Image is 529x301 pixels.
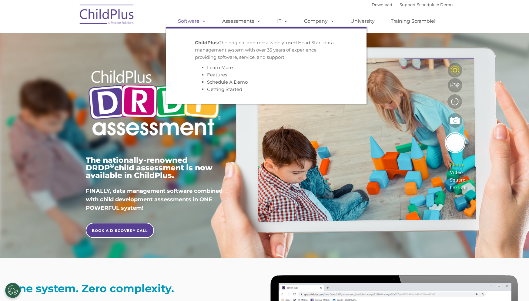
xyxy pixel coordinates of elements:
[430,236,529,301] iframe: Chat Widget
[344,15,381,27] a: University
[298,15,340,27] a: Company
[385,15,443,27] a: Training Scramble!!
[77,0,137,31] img: ChildPlus by Procare Solutions
[110,162,114,169] sup: ©
[86,188,223,211] span: FINALLY, data management software combined with child development assessments in ONE POWERFUL sys...
[207,72,227,78] a: Features
[86,223,154,238] a: BOOK A DISCOVERY CALL
[207,79,248,85] a: Schedule A Demo
[207,65,233,70] a: Learn More
[172,15,212,27] a: Software
[5,283,20,298] button: Cookies Settings
[271,15,294,27] a: IT
[10,282,174,295] strong: One system. Zero complexity.
[195,40,219,45] strong: ChildPlus:
[207,86,242,92] a: Getting Started
[372,2,453,7] font: |
[86,62,223,146] img: Copyright - DRDP Logo Light
[372,2,392,7] a: Download
[400,2,416,7] a: Support
[86,156,213,180] span: The nationally-renowned DRDP child assessment is now available in ChildPlus.
[417,2,453,7] a: Schedule A Demo
[216,15,267,27] a: Assessments
[195,39,337,61] p: The original and most widely-used Head Start data management system with over 35 years of experie...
